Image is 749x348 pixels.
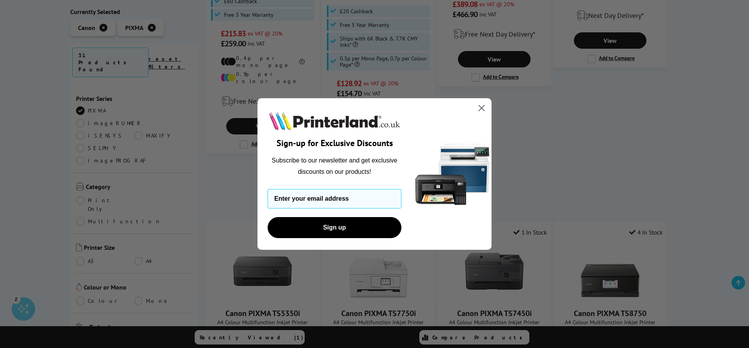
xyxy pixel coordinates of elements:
[475,101,488,115] button: Close dialog
[414,98,492,250] img: 5290a21f-4df8-4860-95f4-ea1e8d0e8904.png
[268,217,401,238] button: Sign up
[268,110,401,132] img: Printerland.co.uk
[268,189,401,208] input: Enter your email address
[272,157,398,175] span: Subscribe to our newsletter and get exclusive discounts on our products!
[277,138,393,148] span: Sign-up for Exclusive Discounts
